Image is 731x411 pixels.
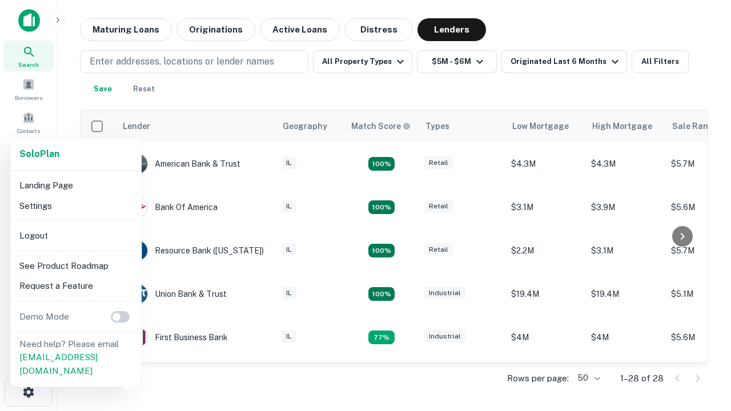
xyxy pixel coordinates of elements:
p: Need help? Please email [19,337,132,378]
iframe: Chat Widget [674,320,731,374]
li: Settings [15,196,137,216]
a: SoloPlan [19,147,59,161]
p: Demo Mode [15,310,74,324]
a: [EMAIL_ADDRESS][DOMAIN_NAME] [19,352,98,376]
li: Request a Feature [15,276,137,296]
strong: Solo Plan [19,148,59,159]
li: Landing Page [15,175,137,196]
li: See Product Roadmap [15,256,137,276]
li: Logout [15,225,137,246]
